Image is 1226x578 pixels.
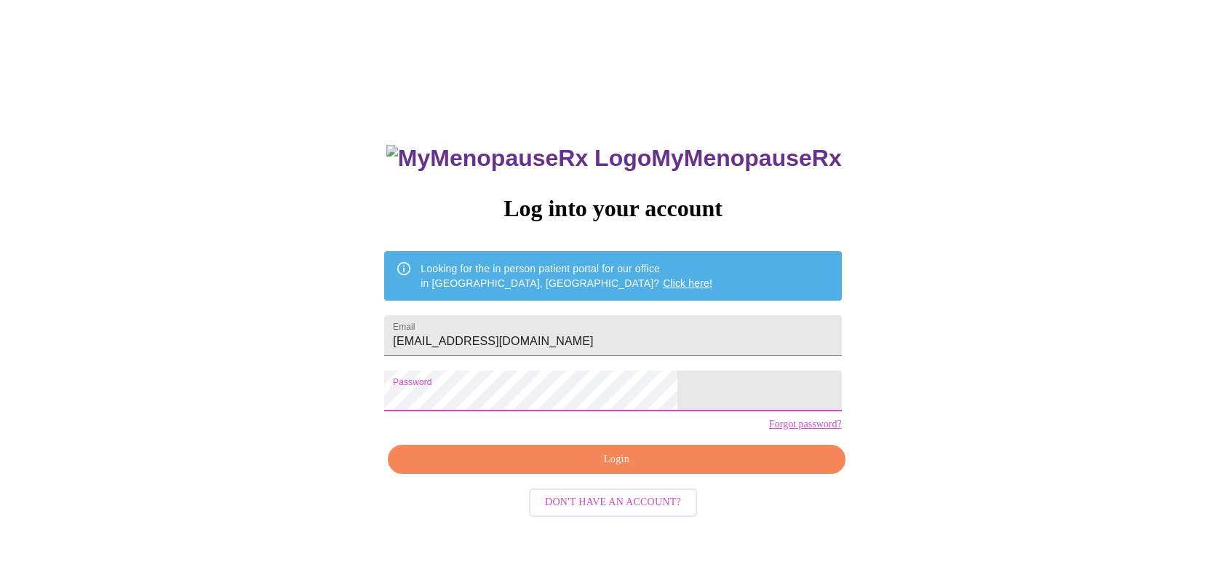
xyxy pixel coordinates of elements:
[405,451,828,469] span: Login
[421,256,712,296] div: Looking for the in person patient portal for our office in [GEOGRAPHIC_DATA], [GEOGRAPHIC_DATA]?
[384,195,841,222] h3: Log into your account
[386,145,842,172] h3: MyMenopauseRx
[663,277,712,289] a: Click here!
[525,495,701,507] a: Don't have an account?
[769,419,842,430] a: Forgot password?
[386,145,651,172] img: MyMenopauseRx Logo
[545,494,681,512] span: Don't have an account?
[388,445,845,475] button: Login
[529,488,697,517] button: Don't have an account?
